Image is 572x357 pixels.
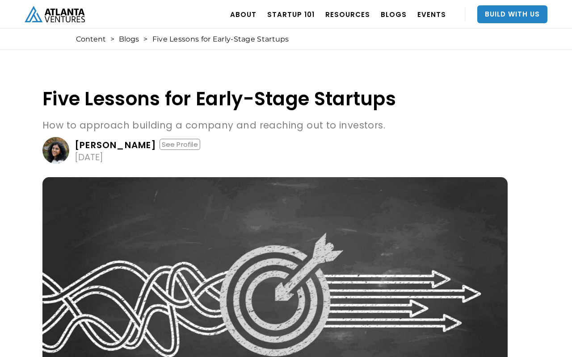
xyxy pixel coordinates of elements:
[267,2,315,27] a: Startup 101
[42,118,508,133] p: How to approach building a company and reaching out to investors.
[75,153,103,162] div: [DATE]
[477,5,547,23] a: Build With Us
[152,35,289,44] div: Five Lessons for Early-Stage Startups
[42,137,508,164] a: [PERSON_NAME]See Profile[DATE]
[417,2,446,27] a: EVENTS
[325,2,370,27] a: RESOURCES
[381,2,407,27] a: BLOGS
[230,2,257,27] a: ABOUT
[143,35,147,44] div: >
[119,35,139,44] a: Blogs
[76,35,106,44] a: Content
[75,141,157,149] div: [PERSON_NAME]
[110,35,114,44] div: >
[160,139,200,150] div: See Profile
[42,88,508,109] h1: Five Lessons for Early-Stage Startups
